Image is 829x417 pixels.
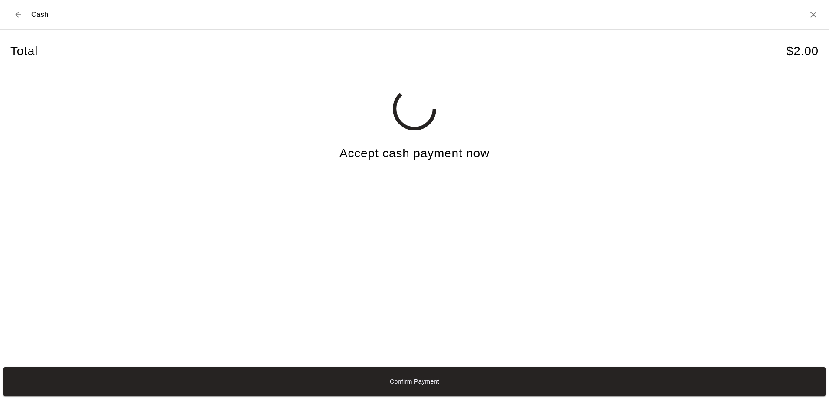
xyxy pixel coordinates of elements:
[10,44,38,59] h4: Total
[10,7,26,23] button: Back to checkout
[3,367,826,396] button: Confirm Payment
[10,7,49,23] div: Cash
[808,10,819,20] button: Close
[787,44,819,59] h4: $ 2.00
[339,146,490,161] h4: Accept cash payment now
